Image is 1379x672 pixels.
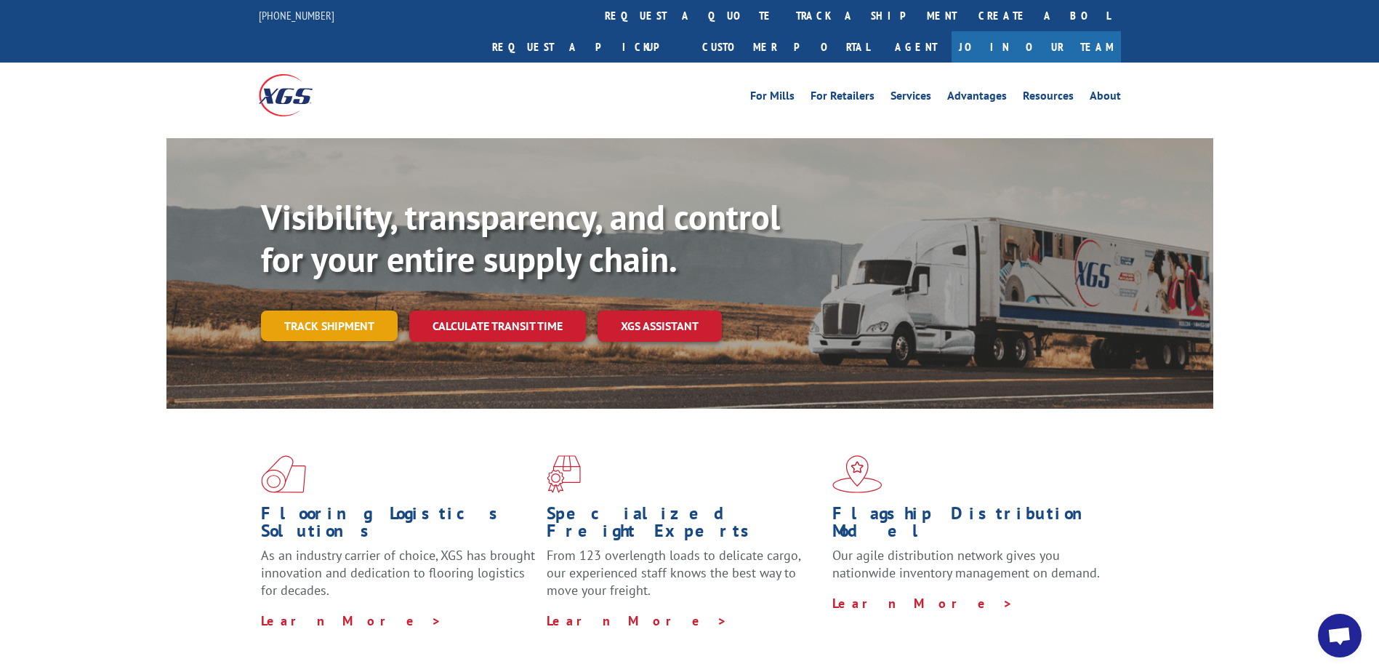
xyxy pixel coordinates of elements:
a: Learn More > [261,612,442,629]
h1: Flooring Logistics Solutions [261,505,536,547]
a: Learn More > [547,612,728,629]
a: For Retailers [811,90,875,106]
img: xgs-icon-focused-on-flooring-red [547,455,581,493]
p: From 123 overlength loads to delicate cargo, our experienced staff knows the best way to move you... [547,547,821,612]
a: Resources [1023,90,1074,106]
span: As an industry carrier of choice, XGS has brought innovation and dedication to flooring logistics... [261,547,535,599]
a: Learn More > [832,595,1013,612]
h1: Specialized Freight Experts [547,505,821,547]
b: Visibility, transparency, and control for your entire supply chain. [261,194,780,281]
a: Customer Portal [691,31,880,63]
a: Advantages [947,90,1007,106]
a: Calculate transit time [409,311,586,342]
img: xgs-icon-total-supply-chain-intelligence-red [261,455,306,493]
a: Request a pickup [481,31,691,63]
a: For Mills [750,90,795,106]
div: Open chat [1318,614,1362,657]
a: [PHONE_NUMBER] [259,8,334,23]
a: Join Our Team [952,31,1121,63]
a: Agent [880,31,952,63]
span: Our agile distribution network gives you nationwide inventory management on demand. [832,547,1100,581]
h1: Flagship Distribution Model [832,505,1107,547]
a: XGS ASSISTANT [598,311,722,342]
a: About [1090,90,1121,106]
a: Track shipment [261,311,398,341]
img: xgs-icon-flagship-distribution-model-red [832,455,883,493]
a: Services [890,90,931,106]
